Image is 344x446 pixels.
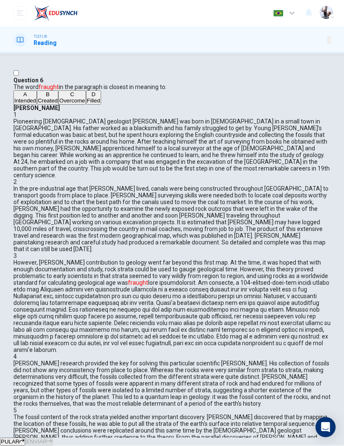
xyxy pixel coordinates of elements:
[26,439,47,445] span: ENVIAR
[13,179,331,186] div: 2
[13,186,328,253] span: In the pre-industrial age that [PERSON_NAME] lived, canals were being constructed throughout [GEO...
[34,40,57,47] h1: Reading
[273,10,284,17] img: pt
[315,417,336,438] div: Open Intercom Messenger
[34,34,47,40] span: TOEFL®
[13,112,331,118] div: 1
[87,98,100,104] span: Filled
[34,5,78,22] img: EduSynch logo
[13,407,331,414] div: 5
[37,91,58,105] button: BCreated
[13,360,331,407] span: [PERSON_NAME] research provided the key for solving this particular scientific [PERSON_NAME]. His...
[58,91,86,105] button: COvercome
[1,439,19,445] span: PULAR
[13,253,331,260] div: 3
[13,91,37,105] button: AIntended
[86,91,101,105] button: DFilled
[13,118,330,179] span: Pioneering [DEMOGRAPHIC_DATA] geologist [PERSON_NAME] was born in [DEMOGRAPHIC_DATA] in a small t...
[59,98,85,104] span: Overcome
[38,92,57,98] div: B
[13,354,331,360] div: 4
[87,92,100,98] div: D
[320,6,333,19] img: Profile picture
[13,77,331,84] h4: Question 6
[13,84,167,91] span: The word in the paragraph is closest in meaning to:
[25,438,53,446] button: ENVIAR
[13,105,331,112] h4: [PERSON_NAME]
[128,280,148,286] font: fraught
[14,98,36,104] span: Intended
[13,7,27,20] button: open mobile menu
[13,260,331,354] span: However, [PERSON_NAME] contribution to geology went far beyond this first map. At the time, it wa...
[39,84,59,91] font: fraught
[38,98,57,104] span: Created
[14,92,36,98] div: A
[59,92,85,98] div: C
